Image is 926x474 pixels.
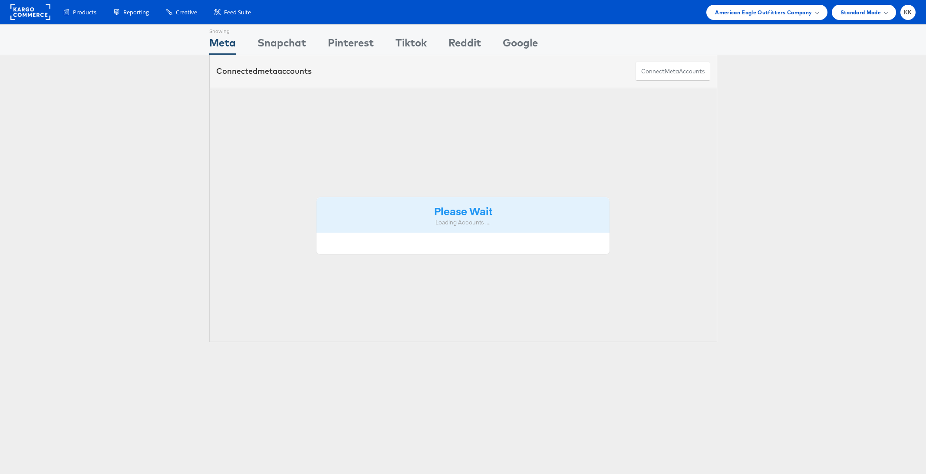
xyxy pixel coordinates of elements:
div: Pinterest [328,35,374,55]
div: Reddit [448,35,481,55]
div: Loading Accounts .... [323,218,603,227]
span: American Eagle Outfitters Company [715,8,812,17]
div: Showing [209,25,236,35]
span: meta [257,66,277,76]
div: Meta [209,35,236,55]
span: Products [73,8,96,16]
div: Google [503,35,538,55]
div: Tiktok [395,35,427,55]
div: Connected accounts [216,66,312,77]
span: Feed Suite [224,8,251,16]
button: ConnectmetaAccounts [636,62,710,81]
span: Creative [176,8,197,16]
span: meta [665,67,679,76]
span: Reporting [123,8,149,16]
strong: Please Wait [434,204,492,218]
span: KK [904,10,912,15]
span: Standard Mode [840,8,881,17]
div: Snapchat [257,35,306,55]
